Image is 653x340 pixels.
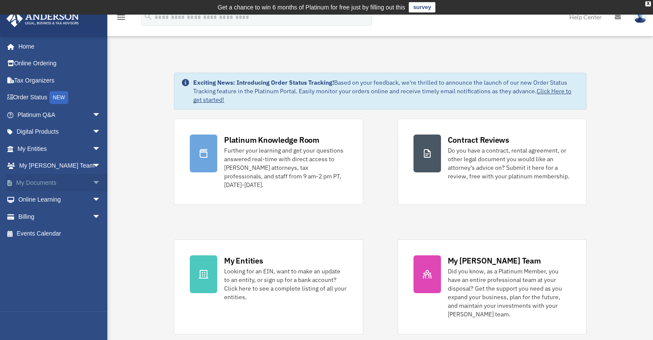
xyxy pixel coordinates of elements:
a: menu [116,15,126,22]
a: Tax Organizers [6,72,114,89]
i: menu [116,12,126,22]
a: Home [6,38,109,55]
a: Online Ordering [6,55,114,72]
a: Contract Reviews Do you have a contract, rental agreement, or other legal document you would like... [398,119,586,205]
div: Get a chance to win 6 months of Platinum for free just by filling out this [218,2,405,12]
a: Platinum Knowledge Room Further your learning and get your questions answered real-time with dire... [174,119,363,205]
span: arrow_drop_down [92,140,109,158]
a: Billingarrow_drop_down [6,208,114,225]
div: My Entities [224,255,263,266]
div: Platinum Knowledge Room [224,135,319,145]
a: My [PERSON_NAME] Teamarrow_drop_down [6,157,114,175]
a: Click Here to get started! [193,87,571,104]
a: My Documentsarrow_drop_down [6,174,114,191]
span: arrow_drop_down [92,123,109,141]
div: close [645,1,651,6]
a: My Entitiesarrow_drop_down [6,140,114,157]
a: My Entities Looking for an EIN, want to make an update to an entity, or sign up for a bank accoun... [174,239,363,334]
img: User Pic [634,11,647,23]
a: Order StatusNEW [6,89,114,107]
div: Based on your feedback, we're thrilled to announce the launch of our new Order Status Tracking fe... [193,78,579,104]
span: arrow_drop_down [92,191,109,209]
a: Online Learningarrow_drop_down [6,191,114,208]
a: My [PERSON_NAME] Team Did you know, as a Platinum Member, you have an entire professional team at... [398,239,586,334]
a: Events Calendar [6,225,114,242]
div: My [PERSON_NAME] Team [448,255,541,266]
span: arrow_drop_down [92,157,109,175]
img: Anderson Advisors Platinum Portal [4,10,82,27]
div: Contract Reviews [448,135,509,145]
a: Platinum Q&Aarrow_drop_down [6,106,114,123]
div: Did you know, as a Platinum Member, you have an entire professional team at your disposal? Get th... [448,267,571,319]
div: Looking for an EIN, want to make an update to an entity, or sign up for a bank account? Click her... [224,267,347,301]
a: survey [409,2,435,12]
span: arrow_drop_down [92,106,109,124]
span: arrow_drop_down [92,174,109,192]
strong: Exciting News: Introducing Order Status Tracking! [193,79,334,86]
i: search [143,12,153,21]
div: Further your learning and get your questions answered real-time with direct access to [PERSON_NAM... [224,146,347,189]
div: Do you have a contract, rental agreement, or other legal document you would like an attorney's ad... [448,146,571,181]
div: NEW [49,91,68,104]
a: Digital Productsarrow_drop_down [6,123,114,141]
span: arrow_drop_down [92,208,109,226]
